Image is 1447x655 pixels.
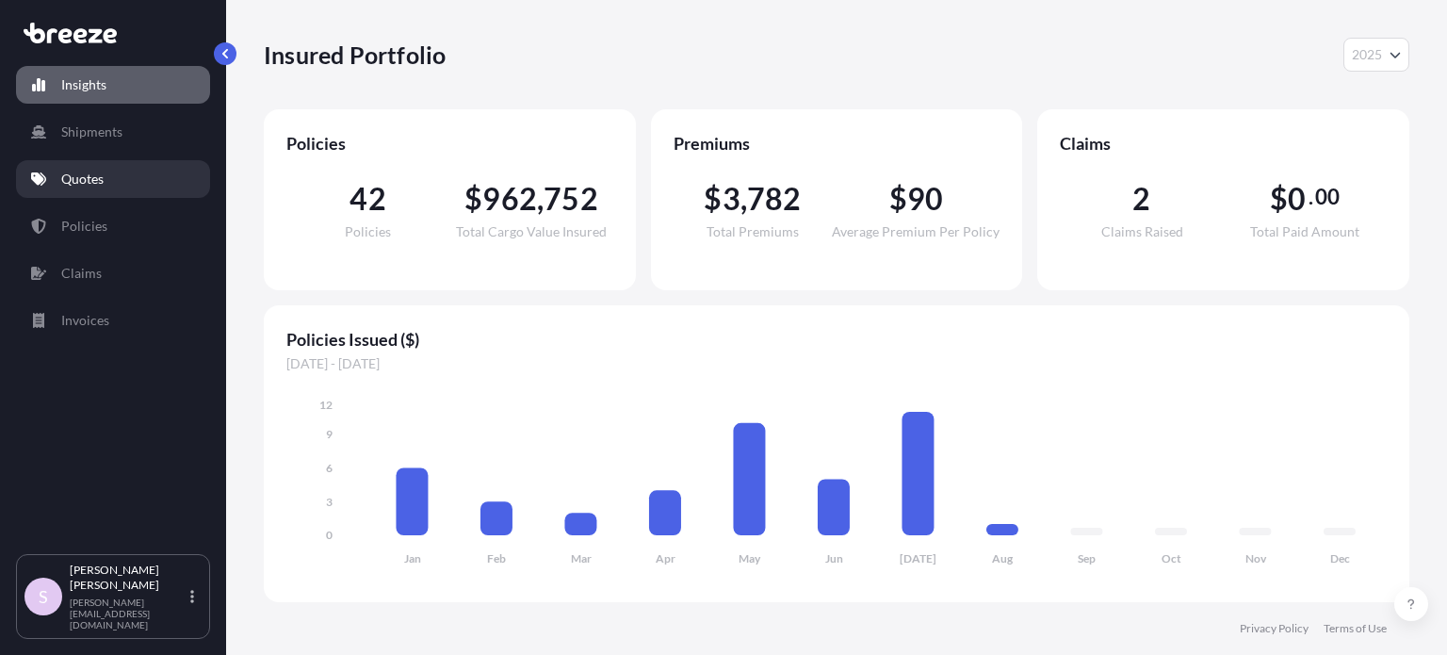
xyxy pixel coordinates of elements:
[61,75,106,94] p: Insights
[889,184,907,214] span: $
[61,311,109,330] p: Invoices
[39,587,48,606] span: S
[832,225,1000,238] span: Average Premium Per Policy
[286,132,613,155] span: Policies
[16,160,210,198] a: Quotes
[740,184,747,214] span: ,
[16,66,210,104] a: Insights
[656,551,675,565] tspan: Apr
[61,264,102,283] p: Claims
[404,551,421,565] tspan: Jan
[739,551,761,565] tspan: May
[1060,132,1387,155] span: Claims
[1132,184,1150,214] span: 2
[723,184,740,214] span: 3
[1309,189,1313,205] span: .
[747,184,802,214] span: 782
[487,551,506,565] tspan: Feb
[16,254,210,292] a: Claims
[707,225,799,238] span: Total Premiums
[456,225,607,238] span: Total Cargo Value Insured
[537,184,544,214] span: ,
[674,132,1000,155] span: Premiums
[1343,38,1409,72] button: Year Selector
[1101,225,1183,238] span: Claims Raised
[1288,184,1306,214] span: 0
[61,123,122,141] p: Shipments
[1330,551,1350,565] tspan: Dec
[825,551,843,565] tspan: Jun
[1078,551,1096,565] tspan: Sep
[992,551,1014,565] tspan: Aug
[571,551,592,565] tspan: Mar
[264,40,446,70] p: Insured Portfolio
[1240,621,1309,636] a: Privacy Policy
[16,207,210,245] a: Policies
[1352,45,1382,64] span: 2025
[1245,551,1267,565] tspan: Nov
[326,461,333,475] tspan: 6
[286,354,1387,373] span: [DATE] - [DATE]
[900,551,936,565] tspan: [DATE]
[1315,189,1340,205] span: 00
[286,328,1387,351] span: Policies Issued ($)
[16,113,210,151] a: Shipments
[1270,184,1288,214] span: $
[70,597,187,630] p: [PERSON_NAME][EMAIL_ADDRESS][DOMAIN_NAME]
[1162,551,1181,565] tspan: Oct
[319,398,333,412] tspan: 12
[16,302,210,339] a: Invoices
[61,170,104,188] p: Quotes
[1324,621,1387,636] a: Terms of Use
[544,184,598,214] span: 752
[482,184,537,214] span: 962
[326,427,333,441] tspan: 9
[326,495,333,509] tspan: 3
[907,184,943,214] span: 90
[704,184,722,214] span: $
[345,225,391,238] span: Policies
[1250,225,1359,238] span: Total Paid Amount
[61,217,107,236] p: Policies
[464,184,482,214] span: $
[326,528,333,542] tspan: 0
[70,563,187,593] p: [PERSON_NAME] [PERSON_NAME]
[350,184,385,214] span: 42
